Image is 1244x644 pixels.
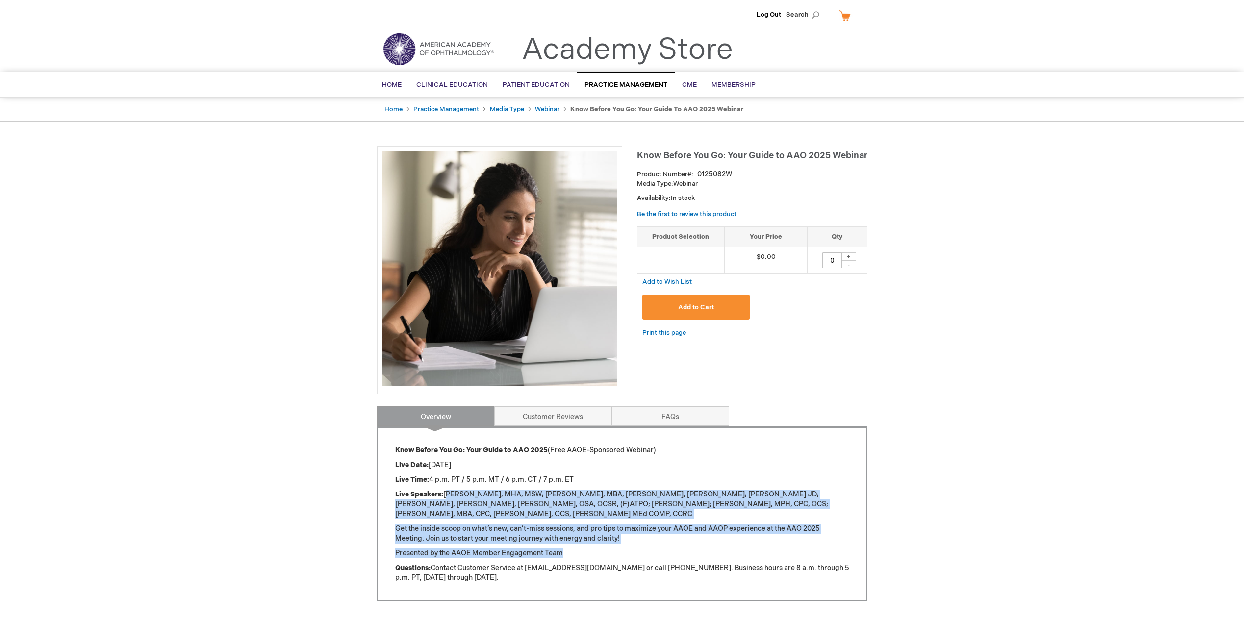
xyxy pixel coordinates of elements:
[786,5,823,25] span: Search
[757,11,781,19] a: Log Out
[637,180,673,188] strong: Media Type:
[395,490,443,498] strong: Live Speakers:
[395,461,429,469] strong: Live Date:
[535,105,559,113] a: Webinar
[637,194,867,203] p: Availability:
[384,105,403,113] a: Home
[724,226,808,247] th: Your Price
[637,171,693,178] strong: Product Number
[711,81,756,89] span: Membership
[642,295,750,320] button: Add to Cart
[822,252,842,268] input: Qty
[841,252,856,261] div: +
[377,406,495,426] a: Overview
[395,524,849,544] p: Get the inside scoop on what’s new, can’t-miss sessions, and pro tips to maximize your AAOE and A...
[642,278,692,286] span: Add to Wish List
[395,564,431,572] strong: Questions:
[611,406,729,426] a: FAQs
[841,260,856,268] div: -
[503,81,570,89] span: Patient Education
[395,475,429,484] strong: Live Time:
[637,179,867,189] p: Webinar
[682,81,697,89] span: CME
[413,105,479,113] a: Practice Management
[395,563,849,583] p: Contact Customer Service at [EMAIL_ADDRESS][DOMAIN_NAME] or call [PHONE_NUMBER]. Business hours a...
[584,81,667,89] span: Practice Management
[642,327,686,339] a: Print this page
[395,446,548,454] strong: Know Before You Go: Your Guide to AAO 2025
[395,460,849,470] p: [DATE]
[395,446,849,455] p: (Free AAOE-Sponsored Webinar)
[382,151,617,386] img: Know Before You Go: Your Guide to AAO 2025 Webinar
[395,475,849,485] p: 4 p.m. PT / 5 p.m. MT / 6 p.m. CT / 7 p.m. ET
[494,406,612,426] a: Customer Reviews
[490,105,524,113] a: Media Type
[395,490,849,519] p: [PERSON_NAME], MHA, MSW; [PERSON_NAME], MBA, [PERSON_NAME], [PERSON_NAME]; [PERSON_NAME] JD; [PER...
[678,303,714,311] span: Add to Cart
[697,170,732,179] div: 0125082W
[570,105,743,113] strong: Know Before You Go: Your Guide to AAO 2025 Webinar
[637,210,736,218] a: Be the first to review this product
[671,194,695,202] span: In stock
[382,81,402,89] span: Home
[395,548,849,558] p: Presented by the AAOE Member Engagement Team
[724,247,808,274] td: $0.00
[637,226,725,247] th: Product Selection
[642,277,692,286] a: Add to Wish List
[522,32,733,68] a: Academy Store
[416,81,488,89] span: Clinical Education
[637,150,867,161] span: Know Before You Go: Your Guide to AAO 2025 Webinar
[808,226,867,247] th: Qty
